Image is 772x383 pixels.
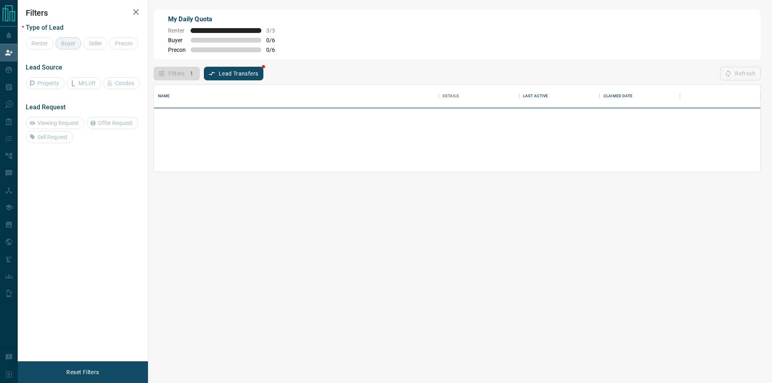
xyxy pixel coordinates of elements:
span: Lead Source [26,63,62,71]
span: 0 / 6 [266,37,284,43]
div: Name [154,85,439,107]
div: Last Active [523,85,548,107]
button: Reset Filters [61,365,104,379]
div: Claimed Date [600,85,680,107]
div: Details [439,85,519,107]
span: 3 / 3 [266,27,284,34]
p: My Daily Quota [168,14,284,24]
span: Lead Request [26,103,66,111]
div: Last Active [519,85,600,107]
button: Lead Transfers [204,67,264,80]
span: 0 / 6 [266,47,284,53]
div: Details [443,85,459,107]
div: Claimed Date [604,85,633,107]
span: Precon [168,47,186,53]
span: Buyer [168,37,186,43]
div: Name [158,85,170,107]
h2: Filters [26,8,140,18]
span: Renter [168,27,186,34]
span: Type of Lead [26,24,64,31]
